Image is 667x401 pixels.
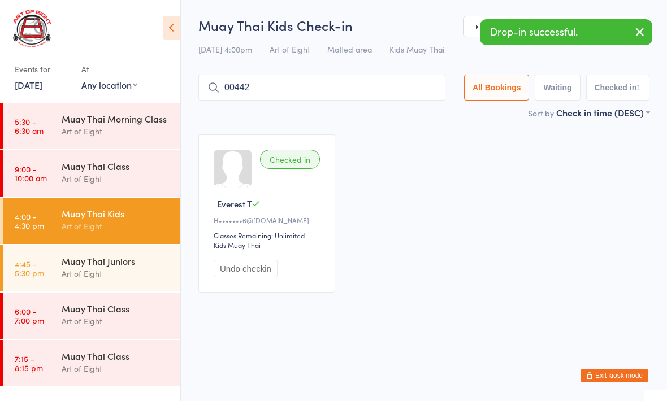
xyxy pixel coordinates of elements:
[3,150,180,197] a: 9:00 -10:00 amMuay Thai ClassArt of Eight
[327,43,372,55] span: Matted area
[62,350,171,362] div: Muay Thai Class
[81,60,137,79] div: At
[198,43,252,55] span: [DATE] 4:00pm
[15,354,43,372] time: 7:15 - 8:15 pm
[62,172,171,185] div: Art of Eight
[198,75,445,101] input: Search
[464,75,530,101] button: All Bookings
[3,198,180,244] a: 4:00 -4:30 pmMuay Thai KidsArt of Eight
[15,79,42,91] a: [DATE]
[217,198,252,210] span: Everest T
[15,117,44,135] time: 5:30 - 6:30 am
[556,106,649,119] div: Check in time (DESC)
[11,8,54,49] img: Art of Eight
[62,362,171,375] div: Art of Eight
[62,207,171,220] div: Muay Thai Kids
[15,212,44,230] time: 4:00 - 4:30 pm
[214,240,261,250] div: Kids Muay Thai
[581,369,648,382] button: Exit kiosk mode
[389,43,444,55] span: Kids Muay Thai
[15,307,44,325] time: 6:00 - 7:00 pm
[62,125,171,138] div: Art of Eight
[214,215,323,225] div: H•••••••6@[DOMAIN_NAME]
[81,79,137,91] div: Any location
[62,255,171,267] div: Muay Thai Juniors
[62,220,171,233] div: Art of Eight
[270,43,310,55] span: Art of Eight
[260,150,320,169] div: Checked in
[3,245,180,291] a: 4:45 -5:30 pmMuay Thai JuniorsArt of Eight
[214,230,323,240] div: Classes Remaining: Unlimited
[3,293,180,339] a: 6:00 -7:00 pmMuay Thai ClassArt of Eight
[214,260,278,277] button: Undo checkin
[3,340,180,386] a: 7:15 -8:15 pmMuay Thai ClassArt of Eight
[62,315,171,328] div: Art of Eight
[636,83,641,92] div: 1
[15,60,70,79] div: Events for
[62,302,171,315] div: Muay Thai Class
[198,16,649,34] h2: Muay Thai Kids Check-in
[528,107,554,119] label: Sort by
[15,164,47,182] time: 9:00 - 10:00 am
[15,259,44,277] time: 4:45 - 5:30 pm
[62,267,171,280] div: Art of Eight
[62,112,171,125] div: Muay Thai Morning Class
[535,75,580,101] button: Waiting
[62,160,171,172] div: Muay Thai Class
[480,19,652,45] div: Drop-in successful.
[586,75,650,101] button: Checked in1
[3,103,180,149] a: 5:30 -6:30 amMuay Thai Morning ClassArt of Eight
